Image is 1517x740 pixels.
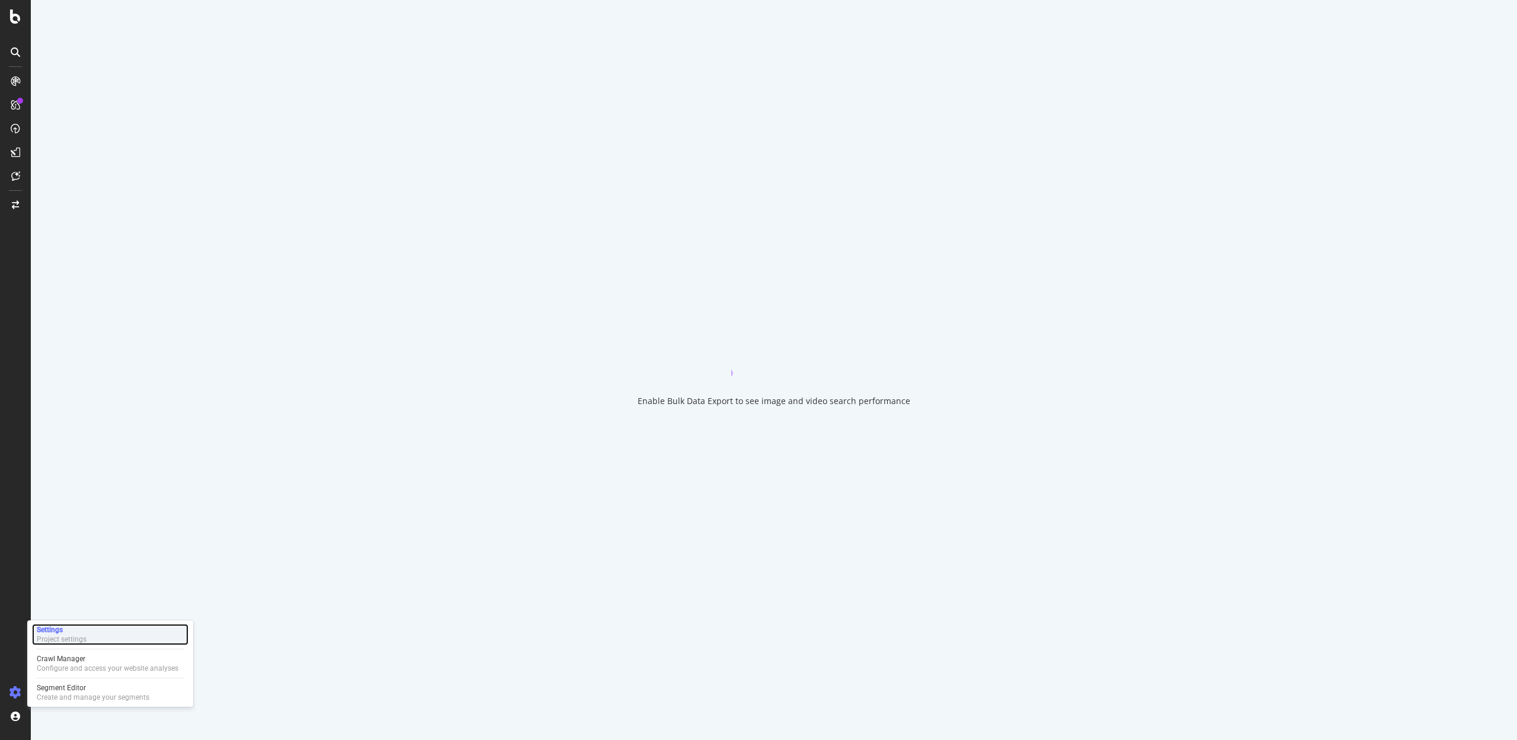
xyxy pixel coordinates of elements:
a: Segment EditorCreate and manage your segments [32,682,188,703]
div: Configure and access your website analyses [37,664,178,673]
a: Crawl ManagerConfigure and access your website analyses [32,653,188,674]
div: Create and manage your segments [37,693,149,702]
div: Segment Editor [37,683,149,693]
div: Crawl Manager [37,654,178,664]
div: animation [731,334,817,376]
div: Project settings [37,635,87,644]
a: SettingsProject settings [32,624,188,645]
div: Enable Bulk Data Export to see image and video search performance [638,395,910,407]
div: Settings [37,625,87,635]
